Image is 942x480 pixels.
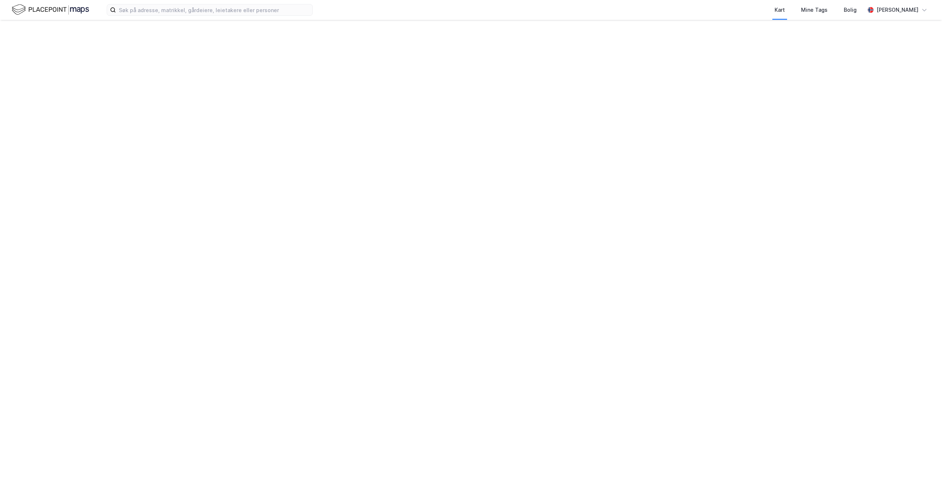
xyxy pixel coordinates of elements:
[12,3,89,16] img: logo.f888ab2527a4732fd821a326f86c7f29.svg
[116,4,312,15] input: Søk på adresse, matrikkel, gårdeiere, leietakere eller personer
[801,6,828,14] div: Mine Tags
[775,6,785,14] div: Kart
[844,6,857,14] div: Bolig
[877,6,918,14] div: [PERSON_NAME]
